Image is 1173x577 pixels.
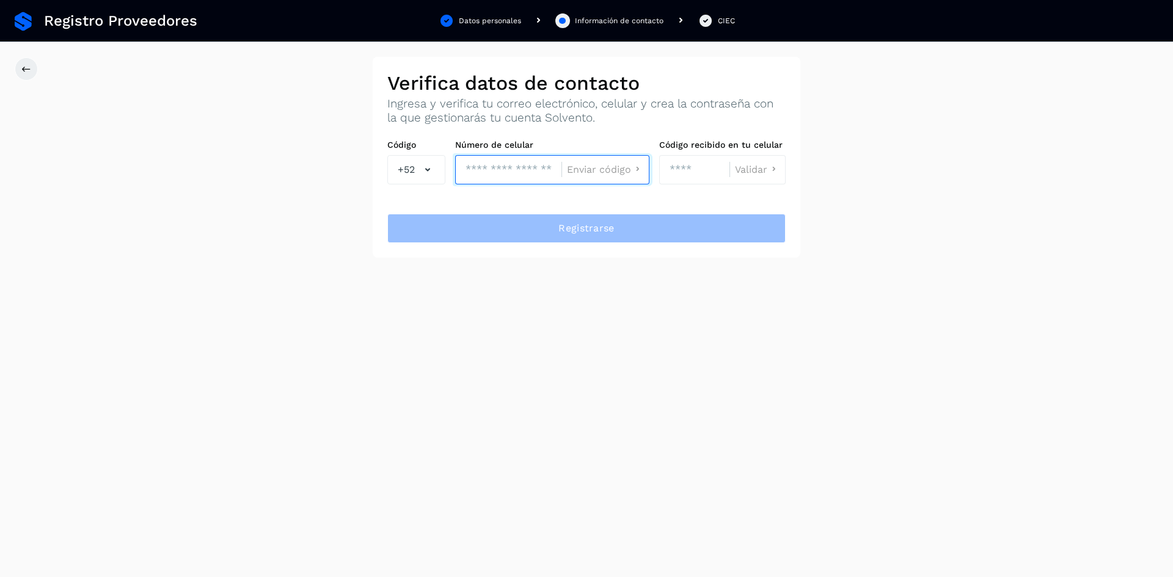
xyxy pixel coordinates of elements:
div: Datos personales [459,15,521,26]
button: Enviar código [567,163,644,176]
div: CIEC [718,15,735,26]
p: Ingresa y verifica tu correo electrónico, celular y crea la contraseña con la que gestionarás tu ... [387,97,786,125]
label: Número de celular [455,140,649,150]
label: Código recibido en tu celular [659,140,786,150]
span: Enviar código [567,165,631,175]
h2: Verifica datos de contacto [387,71,786,95]
div: Información de contacto [575,15,663,26]
span: Registro Proveedores [44,12,197,30]
span: +52 [398,162,415,177]
span: Registrarse [558,222,614,235]
button: Registrarse [387,214,786,243]
span: Validar [735,165,767,175]
button: Validar [735,163,780,176]
label: Código [387,140,445,150]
